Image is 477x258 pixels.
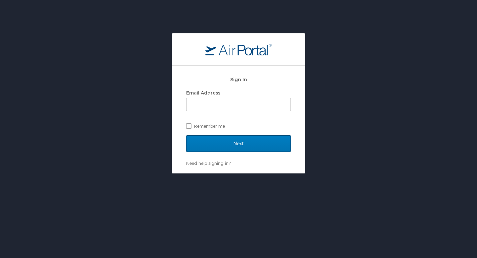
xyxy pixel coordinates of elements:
label: Email Address [186,90,220,96]
img: logo [205,43,272,55]
label: Remember me [186,121,291,131]
h2: Sign In [186,76,291,83]
input: Next [186,135,291,152]
a: Need help signing in? [186,161,231,166]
